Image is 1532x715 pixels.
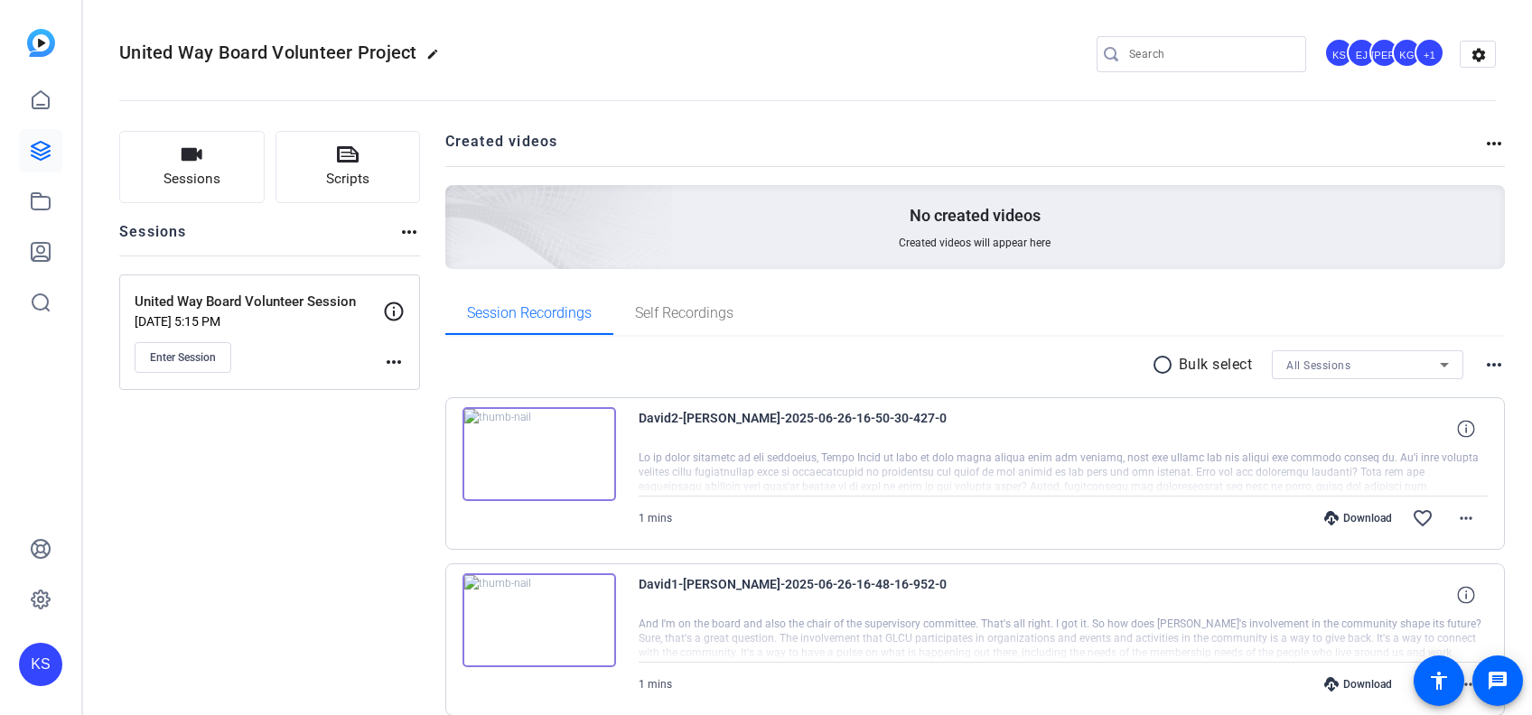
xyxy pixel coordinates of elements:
mat-icon: edit [426,48,448,70]
span: Scripts [326,169,369,190]
mat-icon: more_horiz [1483,354,1505,376]
mat-icon: more_horiz [398,221,420,243]
ngx-avatar: Kevin G [1392,38,1424,70]
mat-icon: settings [1461,42,1497,69]
span: 1 mins [639,512,672,525]
mat-icon: favorite_border [1412,507,1434,529]
p: United Way Board Volunteer Session [135,292,383,312]
input: Search [1129,43,1292,65]
img: Creted videos background [243,6,674,398]
button: Enter Session [135,342,231,373]
mat-icon: more_horiz [1455,507,1477,529]
p: No created videos [910,205,1041,227]
div: KS [1324,38,1354,68]
span: Self Recordings [635,306,733,320]
span: 1 mins [639,678,672,691]
ngx-avatar: Jessica Obiala [1369,38,1401,70]
mat-icon: more_horiz [383,351,405,373]
img: thumb-nail [462,573,616,667]
mat-icon: accessibility [1428,670,1450,692]
p: Bulk select [1179,354,1253,376]
img: thumb-nail [462,407,616,501]
mat-icon: radio_button_unchecked [1152,354,1179,376]
span: Sessions [163,169,220,190]
mat-icon: more_horiz [1455,673,1477,695]
span: United Way Board Volunteer Project [119,42,417,63]
span: Session Recordings [467,306,592,320]
div: +1 [1415,38,1444,68]
button: Sessions [119,131,265,203]
span: Enter Session [150,350,216,365]
ngx-avatar: Eric J [1347,38,1378,70]
div: EJ [1347,38,1377,68]
img: blue-gradient.svg [27,29,55,57]
div: KG [1392,38,1422,68]
span: All Sessions [1286,359,1350,372]
h2: Created videos [445,131,1484,166]
div: KS [19,643,62,686]
span: David1-[PERSON_NAME]-2025-06-26-16-48-16-952-0 [639,573,973,617]
span: David2-[PERSON_NAME]-2025-06-26-16-50-30-427-0 [639,407,973,450]
span: Created videos will appear here [899,236,1051,250]
div: Download [1315,511,1401,525]
h2: Sessions [119,221,187,255]
mat-icon: message [1487,670,1509,692]
p: [DATE] 5:15 PM [135,314,383,329]
button: Scripts [276,131,421,203]
ngx-avatar: Kathleen Shangraw [1324,38,1356,70]
mat-icon: favorite_border [1412,673,1434,695]
div: [PERSON_NAME] [1369,38,1399,68]
div: Download [1315,677,1401,692]
mat-icon: more_horiz [1483,133,1505,154]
